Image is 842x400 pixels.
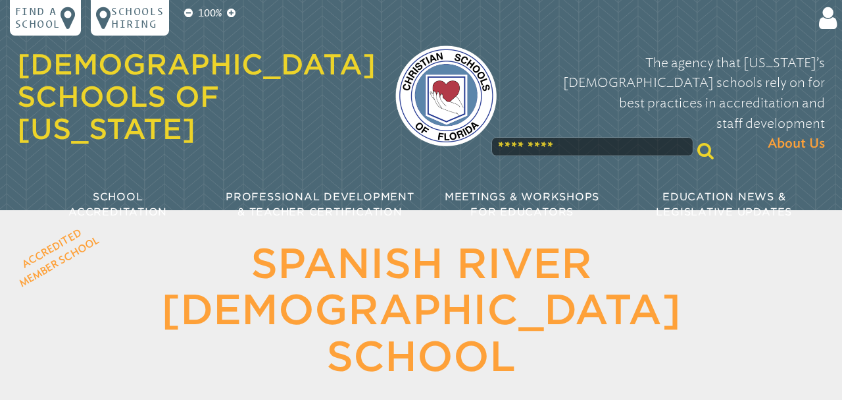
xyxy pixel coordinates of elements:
[395,45,497,147] img: csf-logo-web-colors.png
[97,241,746,380] h1: Spanish River [DEMOGRAPHIC_DATA] School
[15,5,61,30] p: Find a school
[656,190,792,218] span: Education News & Legislative Updates
[445,190,599,218] span: Meetings & Workshops for Educators
[195,5,224,20] p: 100%
[111,5,164,30] p: Schools Hiring
[17,47,376,145] a: [DEMOGRAPHIC_DATA] Schools of [US_STATE]
[517,53,826,155] p: The agency that [US_STATE]’s [DEMOGRAPHIC_DATA] schools rely on for best practices in accreditati...
[68,190,167,218] span: School Accreditation
[226,190,414,218] span: Professional Development & Teacher Certification
[768,134,825,155] span: About Us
